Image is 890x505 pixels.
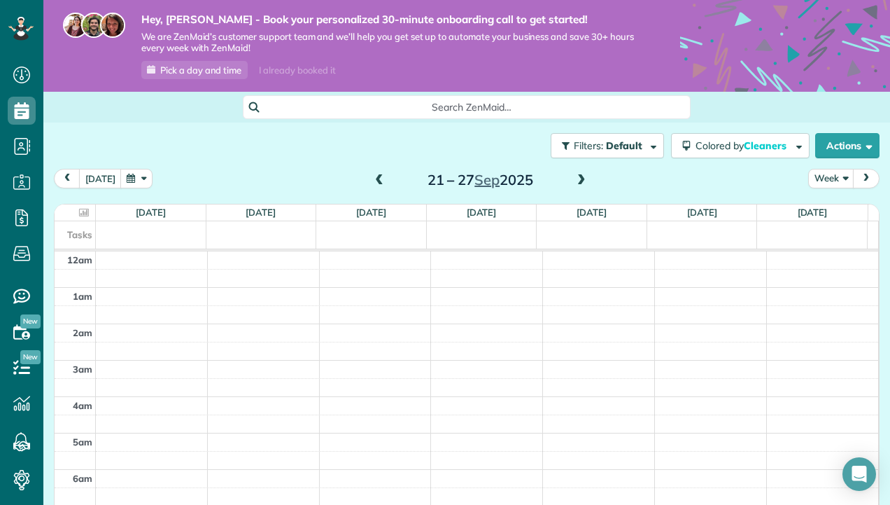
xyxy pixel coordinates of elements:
div: I already booked it [250,62,344,79]
span: New [20,314,41,328]
h2: 21 – 27 2025 [393,172,567,188]
a: [DATE] [577,207,607,218]
a: Pick a day and time [141,61,248,79]
img: maria-72a9807cf96188c08ef61303f053569d2e2a8a1cde33d635c8a3ac13582a053d.jpg [63,13,88,38]
a: [DATE] [136,207,166,218]
span: 4am [73,400,92,411]
span: 12am [67,254,92,265]
span: 3am [73,364,92,375]
a: Filters: Default [544,133,664,158]
span: Pick a day and time [160,64,241,76]
a: [DATE] [246,207,276,218]
button: Colored byCleaners [671,133,810,158]
button: prev [54,169,80,188]
span: We are ZenMaid’s customer support team and we’ll help you get set up to automate your business an... [141,31,638,55]
strong: Hey, [PERSON_NAME] - Book your personalized 30-minute onboarding call to get started! [141,13,638,27]
button: Actions [815,133,880,158]
span: 6am [73,473,92,484]
span: Default [606,139,643,152]
span: 1am [73,291,92,302]
span: 2am [73,327,92,338]
span: Sep [474,171,500,188]
a: [DATE] [798,207,828,218]
a: [DATE] [356,207,386,218]
span: Filters: [574,139,603,152]
button: [DATE] [79,169,122,188]
img: michelle-19f622bdf1676172e81f8f8fba1fb50e276960ebfe0243fe18214015130c80e4.jpg [100,13,125,38]
button: Week [808,169,854,188]
span: Cleaners [744,139,789,152]
span: Colored by [695,139,791,152]
div: Open Intercom Messenger [842,457,876,491]
button: Filters: Default [551,133,664,158]
a: [DATE] [687,207,717,218]
img: jorge-587dff0eeaa6aab1f244e6dc62b8924c3b6ad411094392a53c71c6c4a576187d.jpg [81,13,106,38]
span: New [20,350,41,364]
span: 5am [73,436,92,448]
a: [DATE] [467,207,497,218]
button: next [853,169,880,188]
span: Tasks [67,229,92,240]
